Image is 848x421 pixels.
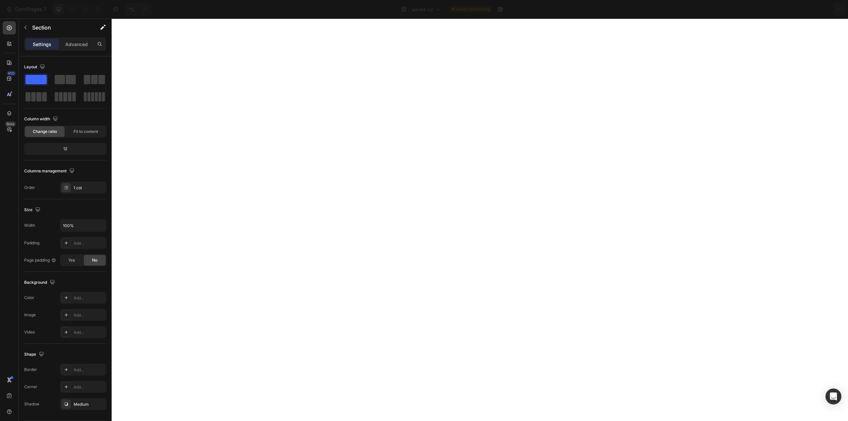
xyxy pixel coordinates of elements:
div: Layout [24,63,46,72]
div: Order [24,185,35,191]
div: 1 col [74,185,105,191]
div: Beta [5,121,16,127]
div: Add... [74,330,105,335]
div: Width [24,222,35,228]
button: Publish [804,3,832,16]
span: Yes [68,257,75,263]
span: Fit to content [74,129,98,135]
div: Open Intercom Messenger [825,389,841,404]
p: 7 [43,5,46,13]
div: Page padding [24,257,56,263]
button: 7 [3,3,49,16]
div: Shadow [24,401,39,407]
div: Background [24,278,56,287]
div: Column width [24,115,59,124]
span: No [92,257,97,263]
div: Publish [810,6,826,13]
span: Change ratio [33,129,57,135]
p: Advanced [65,41,88,48]
iframe: Design area [112,19,848,421]
div: Columns management [24,167,76,176]
div: Padding [24,240,39,246]
p: Settings [33,41,51,48]
div: Border [24,367,37,373]
div: Add... [74,240,105,246]
span: Need republishing [456,6,490,12]
span: advert-v2 [411,6,433,13]
input: Auto [60,219,106,231]
button: Save [779,3,801,16]
div: Color [24,295,34,301]
div: Size [24,206,42,214]
div: 12 [26,144,105,153]
div: Corner [24,384,37,390]
div: Add... [74,312,105,318]
div: Medium [74,401,105,407]
div: Add... [74,384,105,390]
span: / [408,6,410,13]
div: Shape [24,350,45,359]
div: Undo/Redo [125,3,152,16]
div: 450 [6,71,16,76]
div: Video [24,329,35,335]
div: Image [24,312,36,318]
div: Add... [74,367,105,373]
span: Save [785,7,796,12]
p: Section [32,24,86,31]
div: Add... [74,295,105,301]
